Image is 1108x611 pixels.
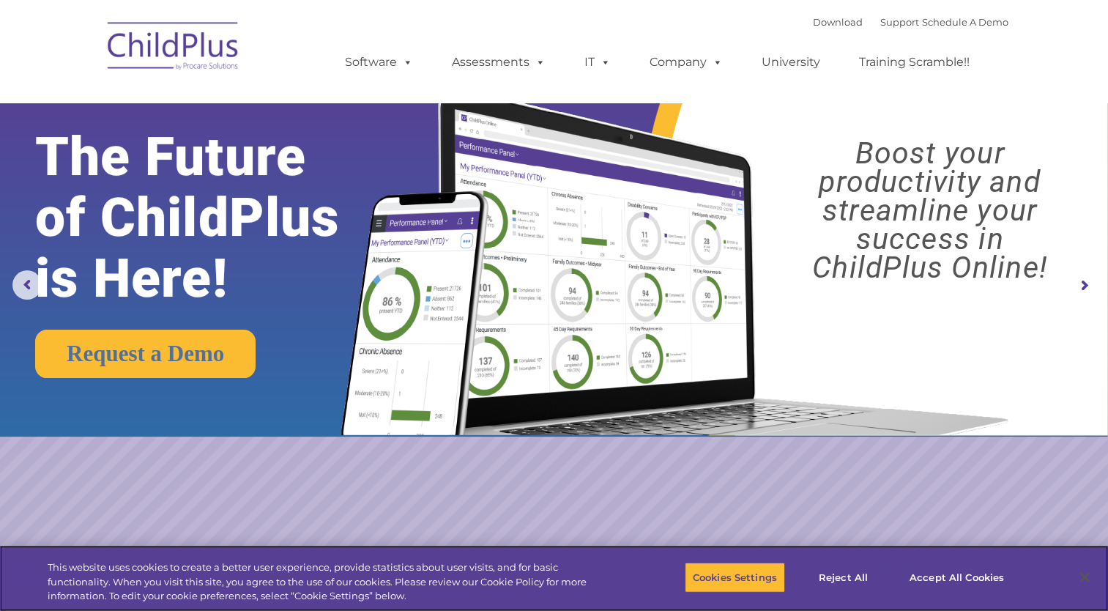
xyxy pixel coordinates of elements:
a: University [747,48,835,77]
button: Cookies Settings [685,562,785,593]
a: Software [330,48,428,77]
a: Support [880,16,919,28]
font: | [813,16,1008,28]
a: Schedule A Demo [922,16,1008,28]
a: Request a Demo [35,330,256,378]
rs-layer: The Future of ChildPlus is Here! [35,127,389,309]
span: Phone number [204,157,266,168]
img: ChildPlus by Procare Solutions [100,12,247,85]
span: Last name [204,97,248,108]
a: Download [813,16,863,28]
div: This website uses cookies to create a better user experience, provide statistics about user visit... [48,560,609,604]
rs-layer: Boost your productivity and streamline your success in ChildPlus Online! [765,139,1094,282]
a: IT [570,48,625,77]
button: Reject All [797,562,889,593]
a: Training Scramble!! [844,48,984,77]
a: Company [635,48,737,77]
button: Accept All Cookies [901,562,1012,593]
a: Assessments [437,48,560,77]
button: Close [1068,561,1101,593]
